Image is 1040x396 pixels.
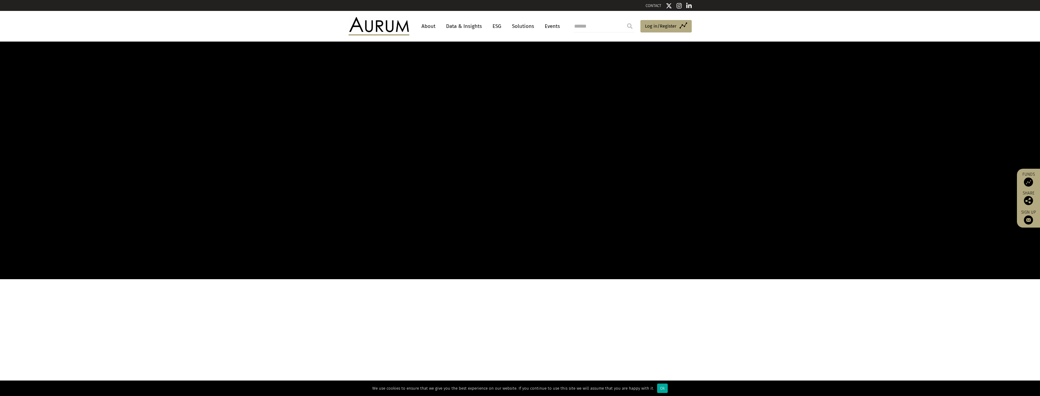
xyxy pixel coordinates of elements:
[624,20,636,32] input: Submit
[657,384,668,393] div: Ok
[443,21,485,32] a: Data & Insights
[542,21,560,32] a: Events
[1020,210,1037,225] a: Sign up
[489,21,504,32] a: ESG
[1024,196,1033,205] img: Share this post
[509,21,537,32] a: Solutions
[677,3,682,9] img: Instagram icon
[418,21,438,32] a: About
[1020,172,1037,187] a: Funds
[640,20,692,33] a: Log in/Register
[646,3,661,8] a: CONTACT
[645,22,677,30] span: Log in/Register
[1024,215,1033,225] img: Sign up to our newsletter
[666,3,672,9] img: Twitter icon
[686,3,692,9] img: Linkedin icon
[1024,178,1033,187] img: Access Funds
[1020,191,1037,205] div: Share
[349,17,409,35] img: Aurum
